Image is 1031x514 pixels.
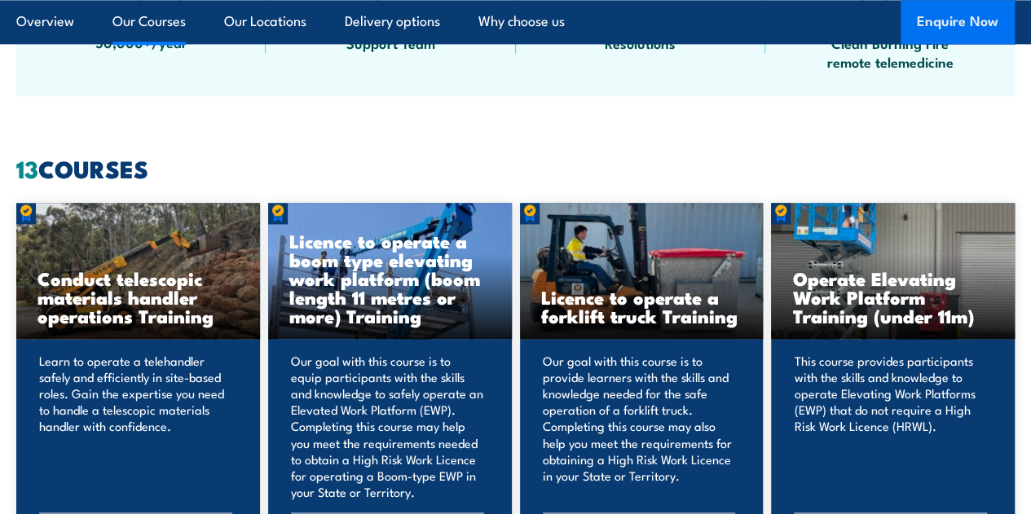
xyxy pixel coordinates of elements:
h3: Conduct telescopic materials handler operations Training [37,269,239,325]
h3: Operate Elevating Work Platform Training (under 11m) [792,269,994,325]
p: This course provides participants with the skills and knowledge to operate Elevating Work Platfor... [794,353,987,499]
h2: COURSES [16,157,1015,179]
p: Learn to operate a telehandler safely and efficiently in site-based roles. Gain the expertise you... [39,353,232,499]
h3: Licence to operate a boom type elevating work platform (boom length 11 metres or more) Training [289,231,491,325]
p: Our goal with this course is to equip participants with the skills and knowledge to safely operat... [291,353,484,499]
p: Our goal with this course is to provide learners with the skills and knowledge needed for the saf... [543,353,736,499]
h3: Licence to operate a forklift truck Training [541,288,742,325]
strong: 13 [16,150,38,187]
